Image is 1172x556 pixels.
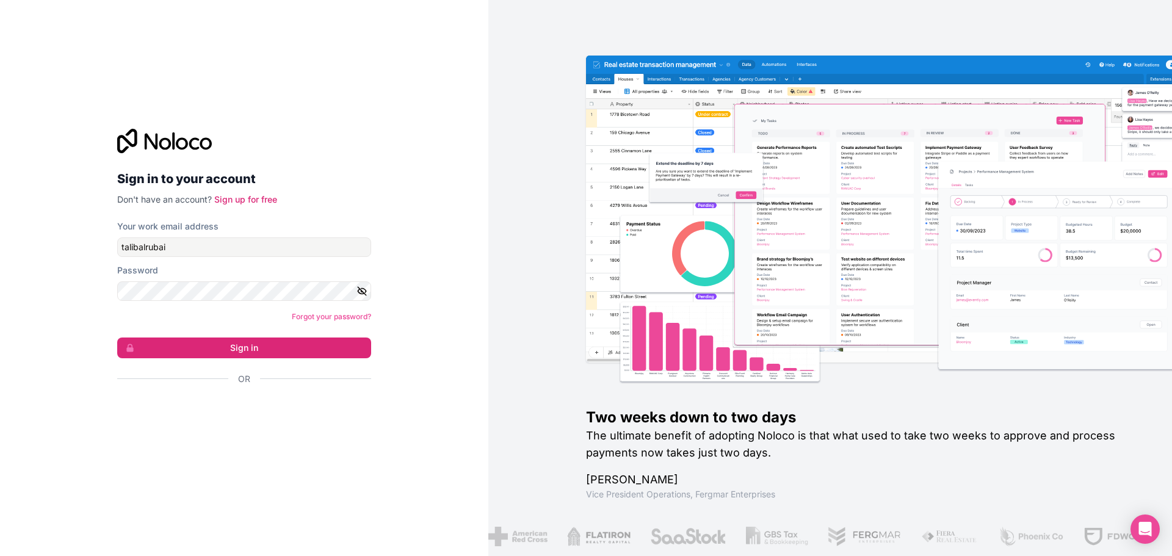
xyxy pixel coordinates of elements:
h2: Sign in to your account [117,168,371,190]
img: /assets/fiera-fwj2N5v4.png [916,527,974,546]
h1: Two weeks down to two days [586,408,1133,427]
img: /assets/fdworks-Bi04fVtw.png [1079,527,1150,546]
div: Open Intercom Messenger [1130,514,1160,544]
img: /assets/saastock-C6Zbiodz.png [645,527,722,546]
span: Don't have an account? [117,194,212,204]
label: Your work email address [117,220,219,233]
button: Sign in [117,338,371,358]
h1: Vice President Operations , Fergmar Enterprises [586,488,1133,500]
label: Password [117,264,158,276]
img: /assets/fergmar-CudnrXN5.png [823,527,897,546]
input: Password [117,281,371,301]
h1: [PERSON_NAME] [586,471,1133,488]
iframe: Sign in with Google Button [111,399,367,425]
a: Forgot your password? [292,312,371,321]
input: Email address [117,237,371,257]
a: Sign up for free [214,194,277,204]
h2: The ultimate benefit of adopting Noloco is that what used to take two weeks to approve and proces... [586,427,1133,461]
img: /assets/flatiron-C8eUkumj.png [562,527,626,546]
img: /assets/phoenix-BREaitsQ.png [993,527,1059,546]
img: /assets/american-red-cross-BAupjrZR.png [483,527,543,546]
img: /assets/gbstax-C-GtDUiK.png [741,527,803,546]
span: Or [238,373,250,385]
